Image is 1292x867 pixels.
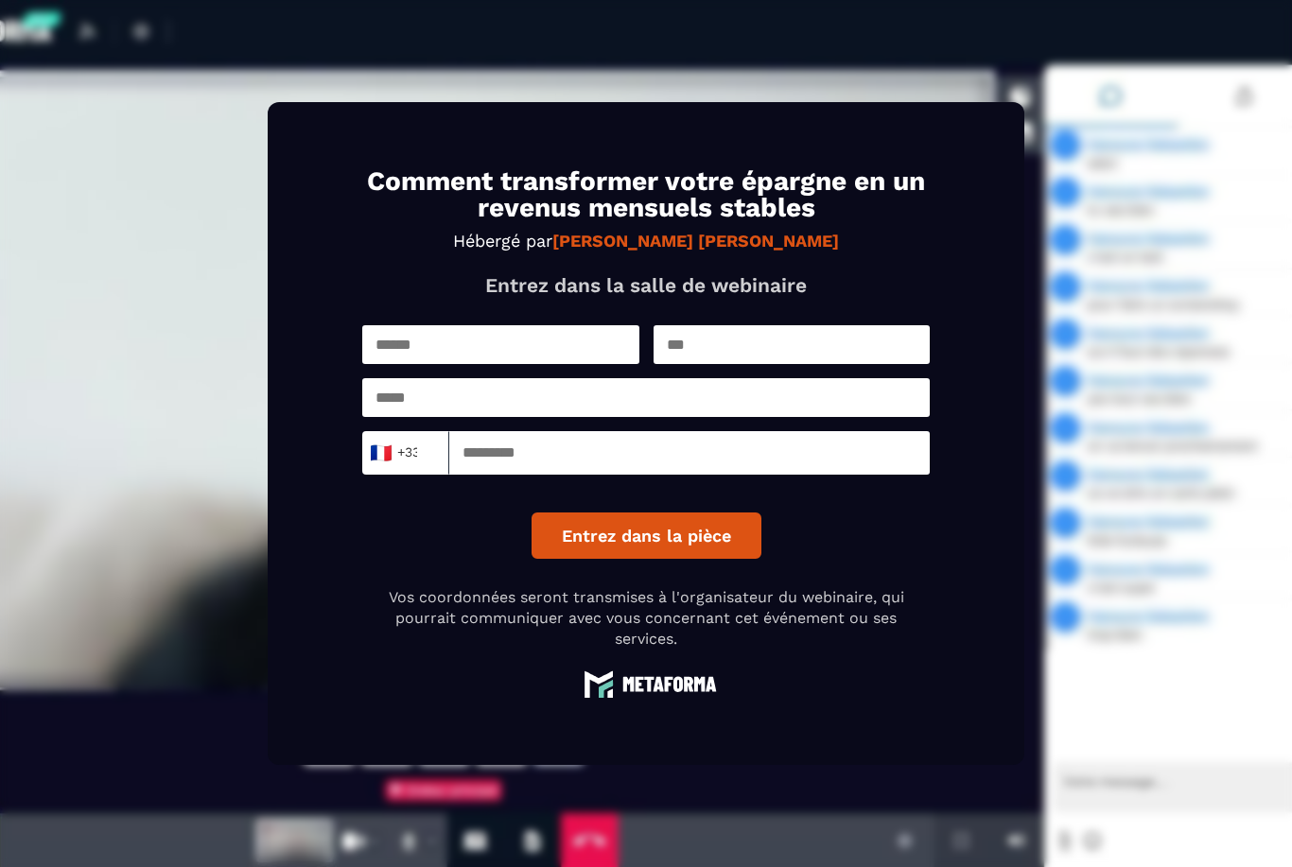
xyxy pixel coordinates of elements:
[552,231,839,251] strong: [PERSON_NAME] [PERSON_NAME]
[362,168,930,221] h1: Comment transformer votre épargne en un revenus mensuels stables
[418,439,432,467] input: Search for option
[362,273,930,297] p: Entrez dans la salle de webinaire
[575,669,717,699] img: logo
[532,512,761,559] button: Entrez dans la pièce
[362,431,449,475] div: Search for option
[369,440,393,466] span: 🇫🇷
[375,440,414,466] span: +33
[362,231,930,251] p: Hébergé par
[362,587,930,650] p: Vos coordonnées seront transmises à l'organisateur du webinaire, qui pourrait communiquer avec vo...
